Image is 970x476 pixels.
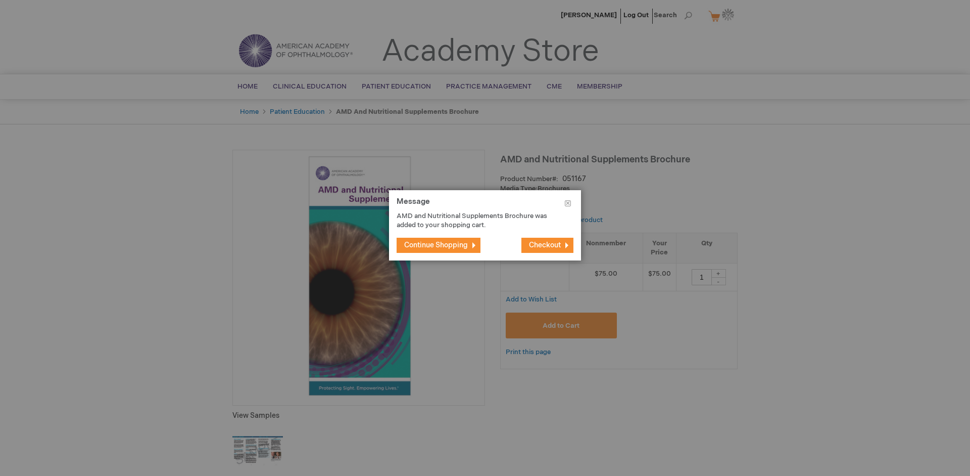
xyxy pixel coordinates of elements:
button: Continue Shopping [397,238,480,253]
button: Checkout [521,238,573,253]
span: Continue Shopping [404,241,468,249]
h1: Message [397,198,573,211]
span: Checkout [529,241,561,249]
p: AMD and Nutritional Supplements Brochure was added to your shopping cart. [397,211,558,230]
